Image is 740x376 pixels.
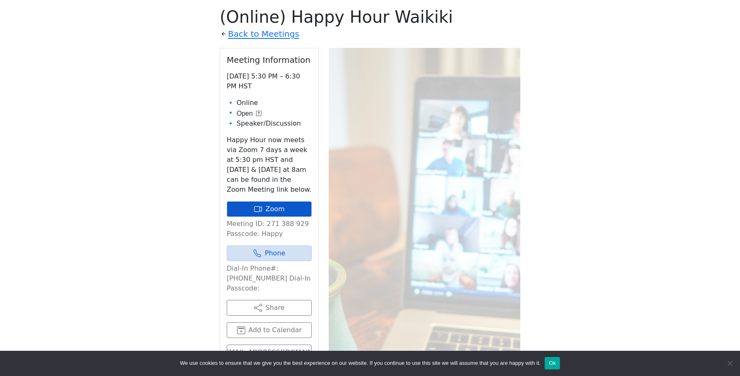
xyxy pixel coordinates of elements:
button: Ok [545,357,560,369]
h1: (Online) Happy Hour Waikiki [220,7,520,27]
button: Share [227,300,312,316]
button: Open [237,109,261,119]
h2: Meeting Information [227,55,312,65]
a: Back to Meetings [228,27,299,41]
span: Open [237,109,253,119]
li: Online [237,98,312,108]
a: Zoom [227,201,312,217]
p: Dial-In Phone#: [PHONE_NUMBER] Dial-In Passcode: [227,264,312,293]
a: [URL][EMAIL_ADDRESS][DOMAIN_NAME] [227,345,312,360]
p: [DATE] 5:30 PM – 6:30 PM HST [227,71,312,91]
span: No [726,359,734,367]
button: Add to Calendar [227,322,312,338]
li: Speaker/Discussion [237,119,312,129]
a: Phone [227,245,312,261]
span: We use cookies to ensure that we give you the best experience on our website. If you continue to ... [180,359,541,367]
p: Meeting ID: 271 388 929 Passcode: Happy [227,219,312,239]
p: Happy Hour now meets via Zoom 7 days a week at 5:30 pm HST and [DATE] & [DATE] at 8am can be foun... [227,135,312,195]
